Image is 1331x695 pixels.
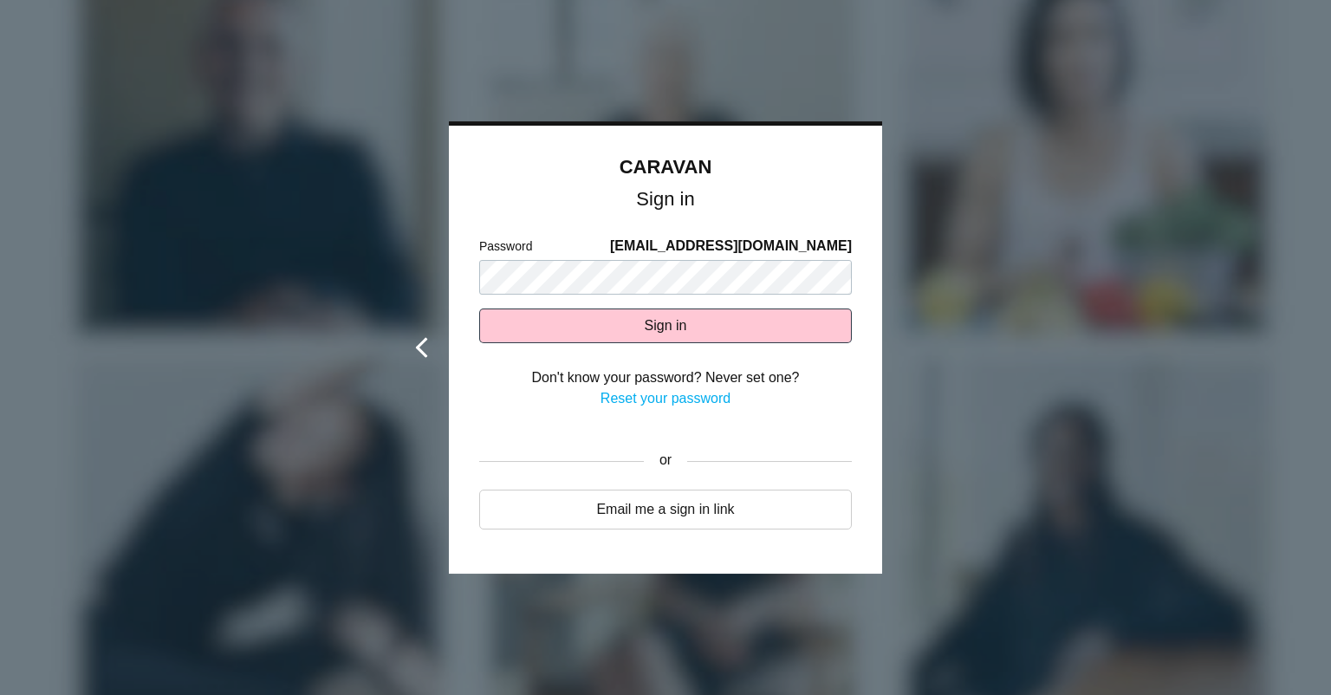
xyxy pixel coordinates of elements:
[601,391,730,406] a: Reset your password
[610,236,852,257] span: [EMAIL_ADDRESS][DOMAIN_NAME]
[479,192,852,207] h1: Sign in
[479,309,852,343] button: Sign in
[479,237,532,256] label: Password
[479,367,852,388] div: Don't know your password? Never set one?
[644,439,687,483] div: or
[620,156,712,178] a: CARAVAN
[479,490,852,529] a: Email me a sign in link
